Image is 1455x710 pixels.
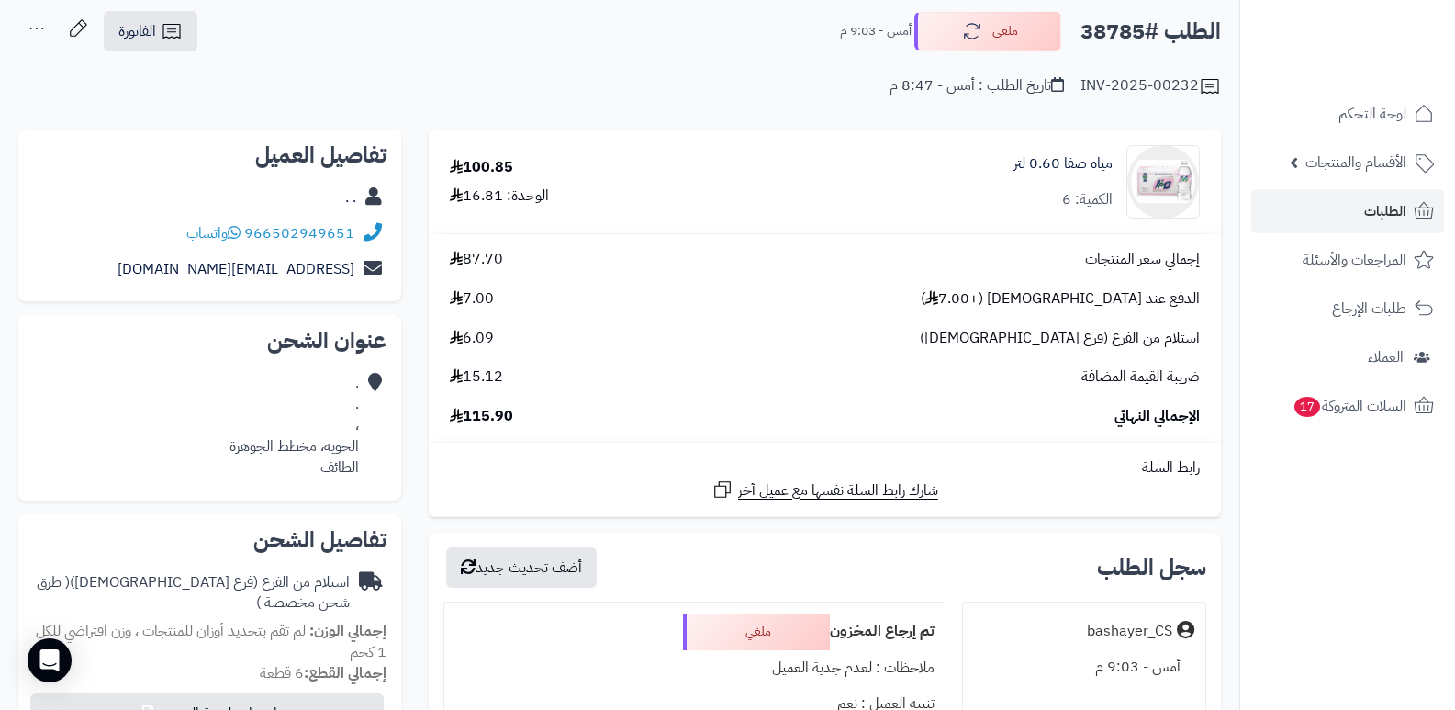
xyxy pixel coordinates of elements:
[890,75,1064,96] div: تاريخ الطلب : أمس - 8:47 م
[450,406,513,427] span: 115.90
[1080,75,1221,97] div: INV-2025-00232
[1330,51,1438,90] img: logo-2.png
[450,366,503,388] span: 15.12
[1080,13,1221,51] h2: الطلب #38785
[1251,384,1444,428] a: السلات المتروكة17
[36,620,386,663] span: لم تقم بتحديد أوزان للمنتجات ، وزن افتراضي للكل 1 كجم
[33,529,386,551] h2: تفاصيل الشحن
[711,479,938,502] a: شارك رابط السلة نفسها مع عميل آخر
[974,649,1194,685] div: أمس - 9:03 م
[28,638,72,682] div: Open Intercom Messenger
[450,186,549,207] div: الوحدة: 16.81
[1251,189,1444,233] a: الطلبات
[450,157,513,178] div: 100.85
[1305,150,1406,175] span: الأقسام والمنتجات
[1097,557,1206,579] h3: سجل الطلب
[1251,287,1444,331] a: طلبات الإرجاع
[830,620,935,642] b: تم إرجاع المخزون
[33,144,386,166] h2: تفاصيل العميل
[229,373,359,478] div: . . ، الحويه، مخطط الجوهرة الطائف
[37,571,350,614] span: ( طرق شحن مخصصة )
[33,330,386,352] h2: عنوان الشحن
[1303,247,1406,273] span: المراجعات والأسئلة
[920,328,1200,349] span: استلام من الفرع (فرع [DEMOGRAPHIC_DATA])
[446,547,597,588] button: أضف تحديث جديد
[738,480,938,502] span: شارك رابط السلة نفسها مع عميل آخر
[118,20,156,42] span: الفاتورة
[921,288,1200,310] span: الدفع عند [DEMOGRAPHIC_DATA] (+7.00 )
[1293,393,1406,419] span: السلات المتروكة
[914,12,1061,51] button: ملغي
[1251,92,1444,136] a: لوحة التحكم
[683,614,830,650] div: ملغي
[436,457,1214,479] div: رابط السلة
[1114,406,1200,427] span: الإجمالي النهائي
[186,222,241,244] a: واتساب
[345,186,356,208] a: . .
[1364,198,1406,224] span: الطلبات
[450,328,494,349] span: 6.09
[1332,296,1406,321] span: طلبات الإرجاع
[1085,249,1200,270] span: إجمالي سعر المنتجات
[244,222,354,244] a: 966502949651
[1338,101,1406,127] span: لوحة التحكم
[1013,153,1113,175] a: مياه صفا 0.60 لتر
[455,650,935,686] div: ملاحظات : لعدم جدية العميل
[450,288,494,310] span: 7.00
[1062,189,1113,210] div: الكمية: 6
[1368,344,1404,370] span: العملاء
[104,11,197,51] a: الفاتورة
[1294,397,1320,417] span: 17
[118,258,354,280] a: [EMAIL_ADDRESS][DOMAIN_NAME]
[304,662,386,684] strong: إجمالي القطع:
[309,620,386,642] strong: إجمالي الوزن:
[33,572,350,614] div: استلام من الفرع (فرع [DEMOGRAPHIC_DATA])
[1081,366,1200,388] span: ضريبة القيمة المضافة
[1087,621,1172,642] div: bashayer_CS
[1251,238,1444,282] a: المراجعات والأسئلة
[840,22,912,40] small: أمس - 9:03 م
[260,662,386,684] small: 6 قطعة
[1251,335,1444,379] a: العملاء
[1127,145,1199,219] img: 1665301082-spADPN0oJB7gF2Es5ytfoLXrjT9D7XS190Lhek4h-90x90.png
[450,249,503,270] span: 87.70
